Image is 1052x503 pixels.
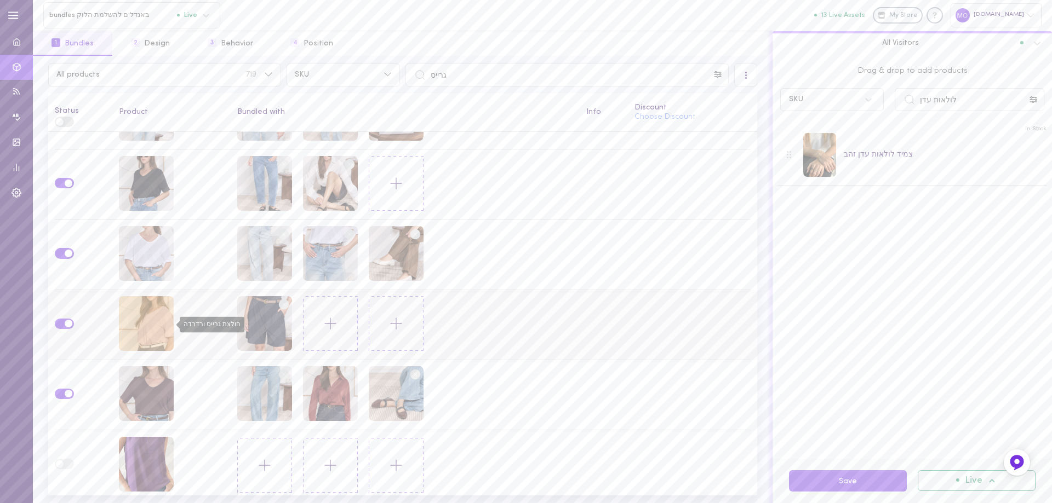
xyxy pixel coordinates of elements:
span: All Visitors [882,38,919,48]
span: 1 [52,38,60,47]
span: Drag & drop to add products [780,65,1044,77]
button: 1Bundles [33,31,112,56]
div: נעלי עור ויקה אופייט [369,226,424,283]
span: bundles באנדלים להשלמת הלוק [49,11,177,19]
span: Live [965,476,982,485]
div: חולצת גרייס לבנה [119,226,174,283]
button: Save [789,470,907,492]
div: חגורת פרח פנינים מוקה [303,226,358,283]
div: נעלי עור סטפני חומות [369,366,424,423]
input: Search products [895,88,1044,111]
div: חולצת גרייס בורדו סגלגל [119,366,174,423]
span: 3 [208,38,216,47]
input: Search products [405,63,729,86]
div: צמיד לולאות עדן זהב [844,149,913,160]
div: ברמודת ג'סי כחול כהה [237,296,292,353]
div: SKU [789,96,803,103]
div: [DOMAIN_NAME] [951,3,1042,27]
button: SKU [287,63,400,86]
div: חולצת גרייס ורדרדה [119,296,174,353]
div: Knowledge center [927,7,943,24]
button: 3Behavior [189,31,272,56]
div: חולצת גרייס סגולה [119,437,174,494]
button: 2Design [112,31,188,56]
a: My Store [873,7,923,24]
span: In Stock [1025,125,1047,133]
span: All products [56,71,246,79]
span: Live [177,11,197,19]
div: Bundled with [237,108,574,116]
div: Info [586,108,622,116]
div: ג'ינס פרידום [237,156,292,213]
span: 2 [131,38,140,47]
a: 13 Live Assets [814,11,873,19]
span: My Store [889,11,918,21]
span: 4 [290,38,299,47]
div: Product [119,108,225,116]
img: Feedback Button [1009,454,1025,471]
div: חגורת גולדי מנוחשת חום כהה [303,366,358,423]
div: ג'ינס אלן שטיפה בהירה [237,226,292,283]
button: 4Position [272,31,352,56]
div: Status [55,100,107,115]
span: 719 [246,71,256,79]
button: Live [918,470,1036,491]
button: 13 Live Assets [814,11,865,19]
div: Discount [634,104,751,112]
div: חולצת גרייס שחורה [119,156,174,213]
div: ג'ינס ליה כחול [237,366,292,423]
span: SKU [295,71,376,79]
div: נעלי עור סטפני שחורות [303,156,358,213]
button: Choose Discount [634,113,695,121]
button: All products719 [48,63,281,86]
